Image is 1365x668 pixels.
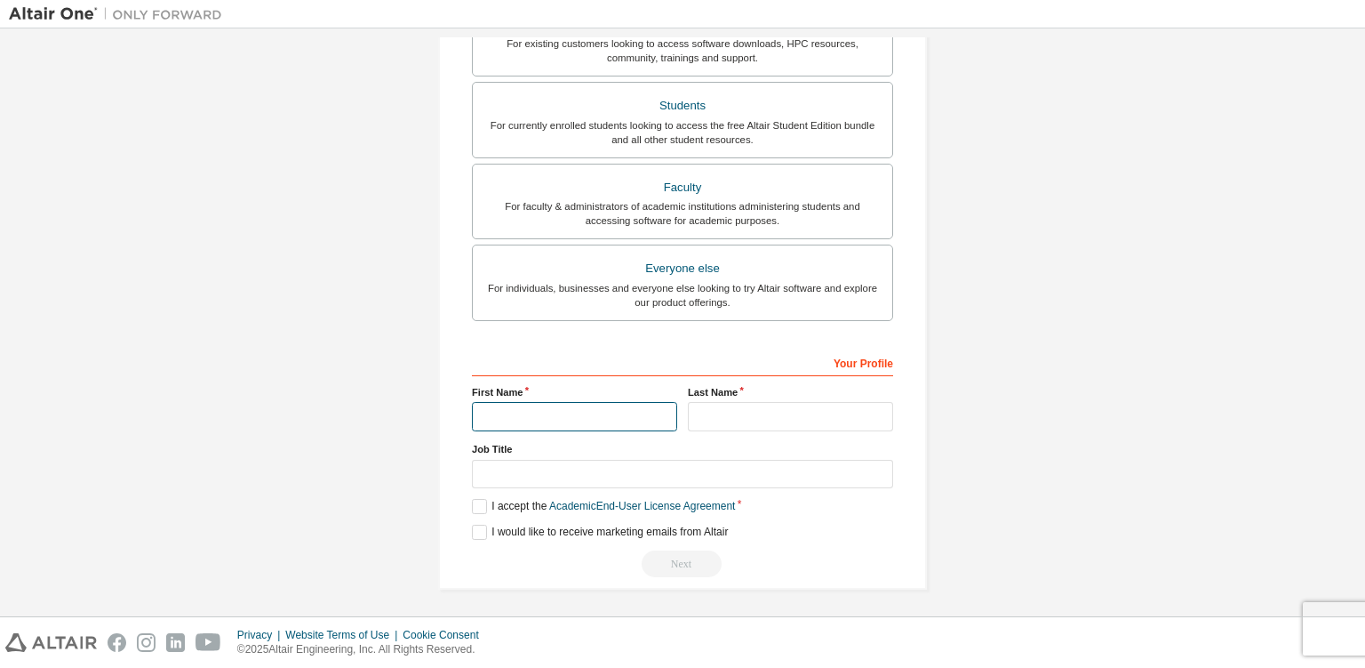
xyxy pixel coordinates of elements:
p: © 2025 Altair Engineering, Inc. All Rights Reserved. [237,642,490,657]
label: Last Name [688,385,893,399]
img: linkedin.svg [166,633,185,652]
label: I would like to receive marketing emails from Altair [472,525,728,540]
img: facebook.svg [108,633,126,652]
div: Read and acccept EULA to continue [472,551,893,577]
div: Privacy [237,628,285,642]
div: Students [483,93,882,118]
div: Website Terms of Use [285,628,403,642]
div: For currently enrolled students looking to access the free Altair Student Edition bundle and all ... [483,118,882,147]
img: instagram.svg [137,633,156,652]
div: Faculty [483,175,882,200]
a: Academic End-User License Agreement [549,500,735,512]
img: Altair One [9,5,231,23]
label: First Name [472,385,677,399]
div: Everyone else [483,256,882,281]
label: Job Title [472,442,893,456]
div: For existing customers looking to access software downloads, HPC resources, community, trainings ... [483,36,882,65]
div: Your Profile [472,348,893,376]
img: youtube.svg [196,633,221,652]
div: For individuals, businesses and everyone else looking to try Altair software and explore our prod... [483,281,882,310]
div: Cookie Consent [403,628,489,642]
img: altair_logo.svg [5,633,97,652]
label: I accept the [472,499,735,514]
div: For faculty & administrators of academic institutions administering students and accessing softwa... [483,199,882,228]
